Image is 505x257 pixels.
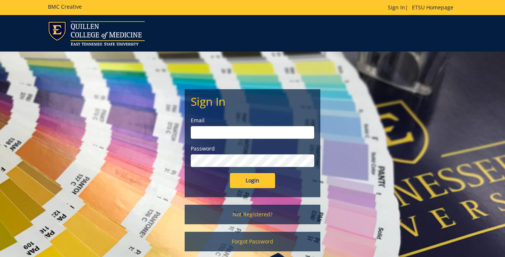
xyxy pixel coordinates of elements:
h5: BMC Creative [48,4,82,9]
input: Login [230,173,275,188]
a: Not Registered? [185,205,320,224]
img: ETSU logo [48,21,145,46]
a: Forgot Password [185,232,320,251]
a: ETSU Homepage [408,4,457,11]
a: Sign In [388,4,405,11]
label: Password [191,145,314,152]
p: | [388,4,457,11]
h2: Sign In [191,95,314,108]
label: Email [191,117,314,124]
